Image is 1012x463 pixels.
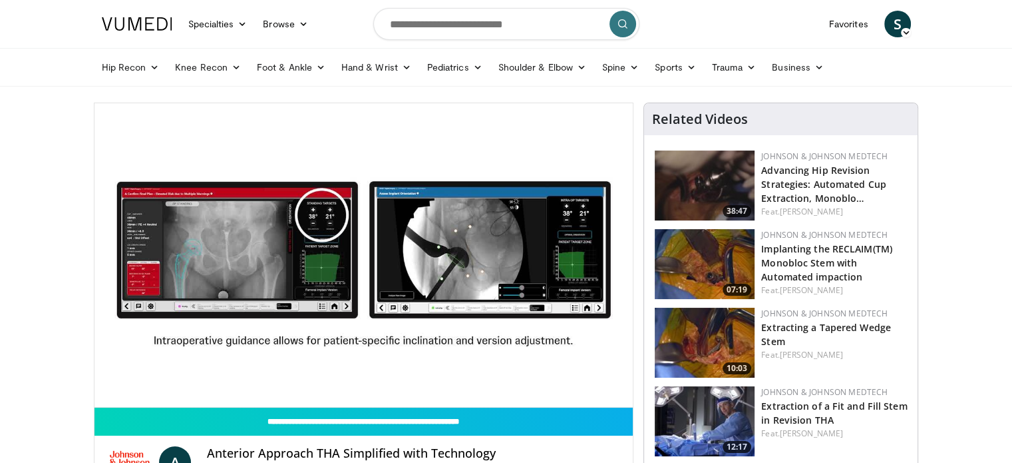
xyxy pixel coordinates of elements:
span: 12:17 [723,441,751,453]
div: Feat. [761,428,907,440]
img: 0b84e8e2-d493-4aee-915d-8b4f424ca292.150x105_q85_crop-smart_upscale.jpg [655,308,755,378]
div: Feat. [761,206,907,218]
a: 07:19 [655,229,755,299]
img: 9f1a5b5d-2ba5-4c40-8e0c-30b4b8951080.150x105_q85_crop-smart_upscale.jpg [655,151,755,221]
a: Implanting the RECLAIM(TM) Monobloc Stem with Automated impaction [761,242,892,283]
a: Extracting a Tapered Wedge Stem [761,321,891,348]
div: Feat. [761,284,907,296]
a: [PERSON_NAME] [780,428,843,439]
a: 12:17 [655,386,755,456]
img: VuMedi Logo [102,17,172,31]
img: 82aed312-2a25-4631-ae62-904ce62d2708.150x105_q85_crop-smart_upscale.jpg [655,386,755,456]
a: Trauma [704,54,764,81]
span: 38:47 [723,205,751,217]
img: ffc33e66-92ed-4f11-95c4-0a160745ec3c.150x105_q85_crop-smart_upscale.jpg [655,229,755,299]
a: Hip Recon [94,54,168,81]
div: Feat. [761,349,907,361]
a: 38:47 [655,151,755,221]
a: Business [764,54,832,81]
a: Johnson & Johnson MedTech [761,151,888,162]
a: [PERSON_NAME] [780,284,843,296]
a: Spine [594,54,647,81]
video-js: Video Player [94,103,633,408]
a: [PERSON_NAME] [780,349,843,360]
a: Johnson & Johnson MedTech [761,308,888,319]
span: 10:03 [723,362,751,374]
a: [PERSON_NAME] [780,206,843,217]
a: Foot & Ankle [249,54,333,81]
span: 07:19 [723,284,751,296]
a: Johnson & Johnson MedTech [761,386,888,398]
a: Advancing Hip Revision Strategies: Automated Cup Extraction, Monoblo… [761,164,886,205]
a: Hand & Wrist [333,54,419,81]
a: Shoulder & Elbow [490,54,594,81]
a: 10:03 [655,308,755,378]
input: Search topics, interventions [373,8,639,40]
h4: Related Videos [652,111,748,127]
a: Pediatrics [419,54,490,81]
a: Johnson & Johnson MedTech [761,229,888,240]
a: Browse [255,11,316,37]
a: Sports [647,54,704,81]
a: Favorites [821,11,876,37]
h4: Anterior Approach THA Simplified with Technology [207,446,622,461]
a: Extraction of a Fit and Fill Stem in Revision THA [761,400,907,426]
a: Knee Recon [167,54,249,81]
a: Specialties [180,11,255,37]
a: S [884,11,911,37]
